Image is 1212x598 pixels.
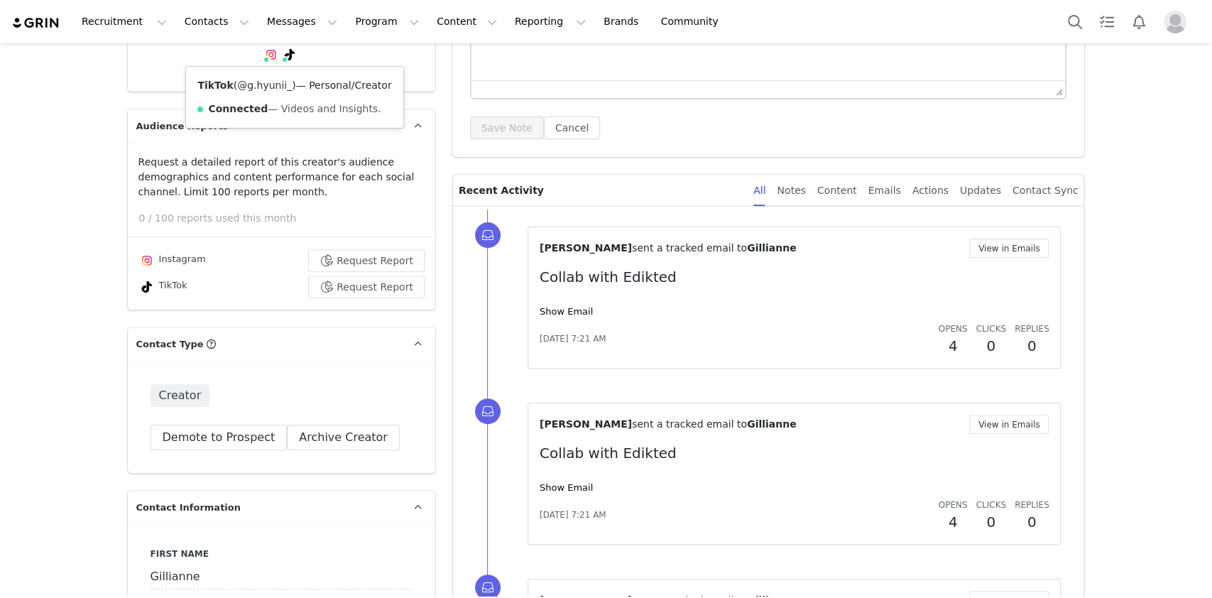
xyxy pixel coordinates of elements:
[595,6,651,38] a: Brands
[346,6,427,38] button: Program
[976,324,1005,334] span: Clicks
[540,306,593,317] a: Show Email
[1164,11,1186,33] img: placeholder-profile.jpg
[1059,6,1091,38] button: Search
[976,335,1005,357] h2: 0
[912,175,949,207] div: Actions
[296,80,392,91] span: — Personal/Creator
[939,500,968,510] span: Opens
[1123,6,1154,38] button: Notifications
[73,6,175,38] button: Recruitment
[753,175,765,207] div: All
[1091,6,1123,38] a: Tasks
[138,278,187,295] div: TikTok
[540,442,1049,464] p: Collab with Edikted
[470,116,544,139] button: Save Note
[540,242,632,254] span: [PERSON_NAME]
[151,384,210,407] span: Creator
[777,175,805,207] div: Notes
[237,80,292,91] a: @g.hyunii_
[747,242,797,254] span: Gillianne
[287,425,400,450] button: Archive Creator
[1015,500,1049,510] span: Replies
[138,252,206,269] div: Instagram
[136,501,241,515] span: Contact Information
[653,6,733,38] a: Community
[540,332,606,345] span: [DATE] 7:21 AM
[208,103,268,114] strong: Connected
[939,335,968,357] h2: 4
[969,415,1049,434] button: View in Emails
[540,482,593,493] a: Show Email
[817,175,857,207] div: Content
[969,239,1049,258] button: View in Emails
[11,11,583,27] body: Rich Text Area. Press ALT-0 for help.
[868,175,901,207] div: Emails
[1050,81,1065,98] div: Press the Up and Down arrow keys to resize the editor.
[176,6,258,38] button: Contacts
[151,548,413,560] label: First Name
[308,276,425,298] button: Request Report
[1012,175,1079,207] div: Contact Sync
[258,6,346,38] button: Messages
[939,324,968,334] span: Opens
[747,418,797,430] span: Gillianne
[268,103,381,114] span: — Videos and Insights.
[138,155,425,200] p: Request a detailed report of this creator's audience demographics and content performance for eac...
[197,80,233,91] strong: TikTok
[139,211,435,226] p: 0 / 100 reports used this month
[151,425,288,450] button: Demote to Prospect
[506,6,594,38] button: Reporting
[632,242,747,254] span: sent a tracked email to
[540,509,606,521] span: [DATE] 7:21 AM
[1015,335,1049,357] h2: 0
[141,255,153,266] img: instagram.svg
[976,511,1005,533] h2: 0
[11,16,61,30] img: grin logo
[459,175,742,206] p: Recent Activity
[136,337,204,352] span: Contact Type
[1015,324,1049,334] span: Replies
[1155,11,1201,33] button: Profile
[540,418,632,430] span: [PERSON_NAME]
[939,511,968,533] h2: 4
[976,500,1005,510] span: Clicks
[428,6,506,38] button: Content
[308,249,425,272] button: Request Report
[544,116,600,139] button: Cancel
[540,266,1049,288] p: Collab with Edikted
[234,80,296,91] span: ( )
[1015,511,1049,533] h2: 0
[960,175,1001,207] div: Updates
[136,119,229,134] span: Audience Reports
[632,418,747,430] span: sent a tracked email to
[266,49,277,60] img: instagram.svg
